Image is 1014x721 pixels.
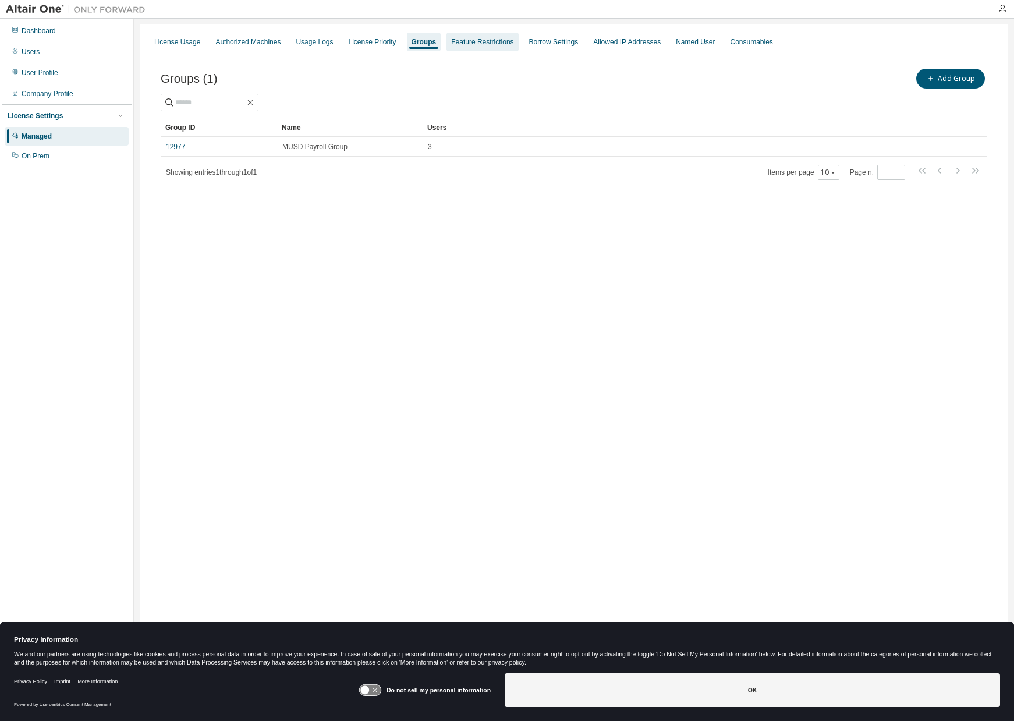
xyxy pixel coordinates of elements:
button: 10 [821,168,836,177]
div: Company Profile [22,89,73,98]
span: MUSD Payroll Group [282,142,348,151]
div: Feature Restrictions [451,37,513,47]
span: Showing entries 1 through 1 of 1 [166,168,257,176]
div: Borrow Settings [529,37,579,47]
img: Altair One [6,3,151,15]
div: License Settings [8,111,63,121]
div: Dashboard [22,26,56,36]
div: Named User [676,37,715,47]
div: Users [22,47,40,56]
div: Consumables [731,37,773,47]
div: On Prem [22,151,49,161]
span: Groups (1) [161,72,217,86]
div: License Priority [349,37,396,47]
button: Add Group [916,69,985,89]
div: Usage Logs [296,37,333,47]
div: Groups [412,37,437,47]
div: Name [282,118,418,137]
a: 12977 [166,142,185,151]
div: Allowed IP Addresses [593,37,661,47]
div: Authorized Machines [215,37,281,47]
div: Managed [22,132,52,141]
span: Page n. [850,165,905,180]
span: Items per page [768,165,839,180]
div: License Usage [154,37,200,47]
div: Group ID [165,118,272,137]
div: User Profile [22,68,58,77]
span: 3 [428,142,432,151]
div: Users [427,118,955,137]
